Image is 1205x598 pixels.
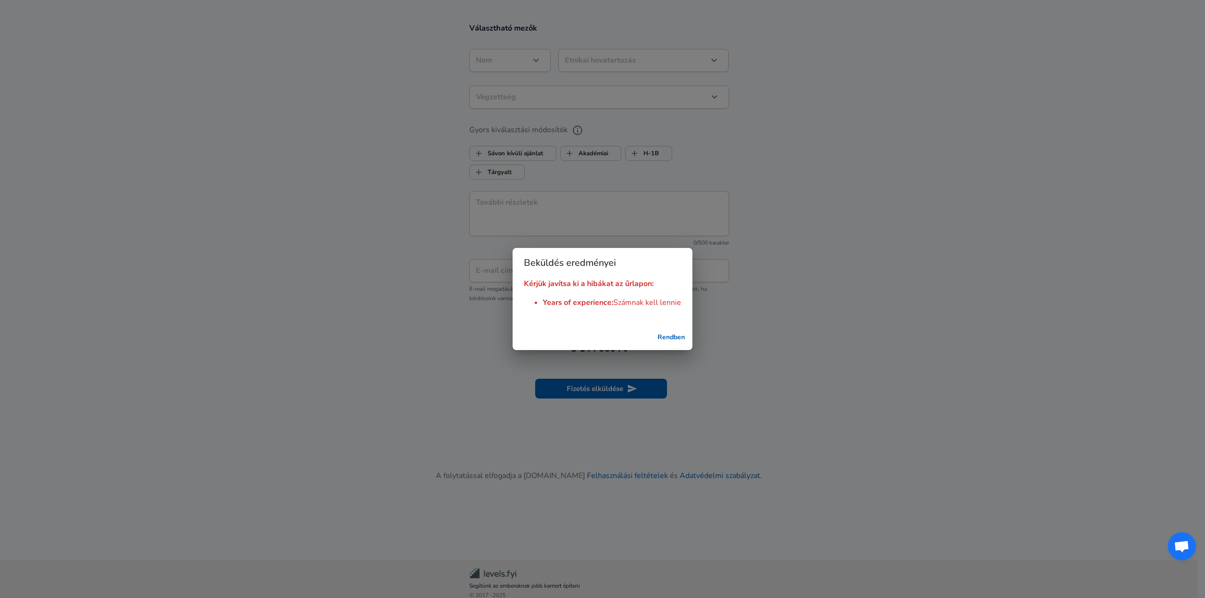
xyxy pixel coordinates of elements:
span: Years of experience : [543,297,613,308]
strong: Kérjük javítsa ki a hibákat az űrlapon: [524,279,654,289]
h2: Beküldés eredményei [513,248,692,278]
button: successful-submission-button [654,329,689,346]
div: Chat megnyitása [1168,532,1196,560]
span: Számnak kell lennie [613,297,681,308]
